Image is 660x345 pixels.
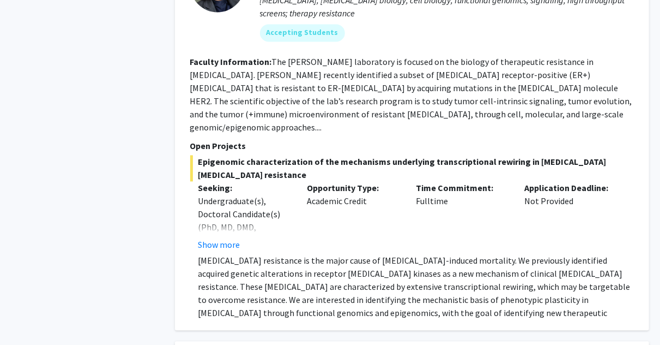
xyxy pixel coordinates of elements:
p: Seeking: [198,181,291,194]
span: Epigenomic characterization of the mechanisms underlying transcriptional rewiring in [MEDICAL_DAT... [190,155,634,181]
iframe: Chat [8,296,46,337]
p: Application Deadline: [525,181,617,194]
fg-read-more: The [PERSON_NAME] laboratory is focused on the biology of therapeutic resistance in [MEDICAL_DATA... [190,56,632,133]
div: Academic Credit [299,181,408,251]
div: Undergraduate(s), Doctoral Candidate(s) (PhD, MD, DMD, PharmD, etc.), Postdoctoral Researcher(s) ... [198,194,291,312]
p: Opportunity Type: [307,181,399,194]
div: Not Provided [517,181,626,251]
p: [MEDICAL_DATA] resistance is the major cause of [MEDICAL_DATA]-induced mortality. We previously i... [198,254,634,332]
div: Fulltime [408,181,517,251]
mat-chip: Accepting Students [260,24,345,41]
p: Time Commitment: [416,181,508,194]
b: Faculty Information: [190,56,272,67]
button: Show more [198,238,240,251]
p: Open Projects [190,139,634,152]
